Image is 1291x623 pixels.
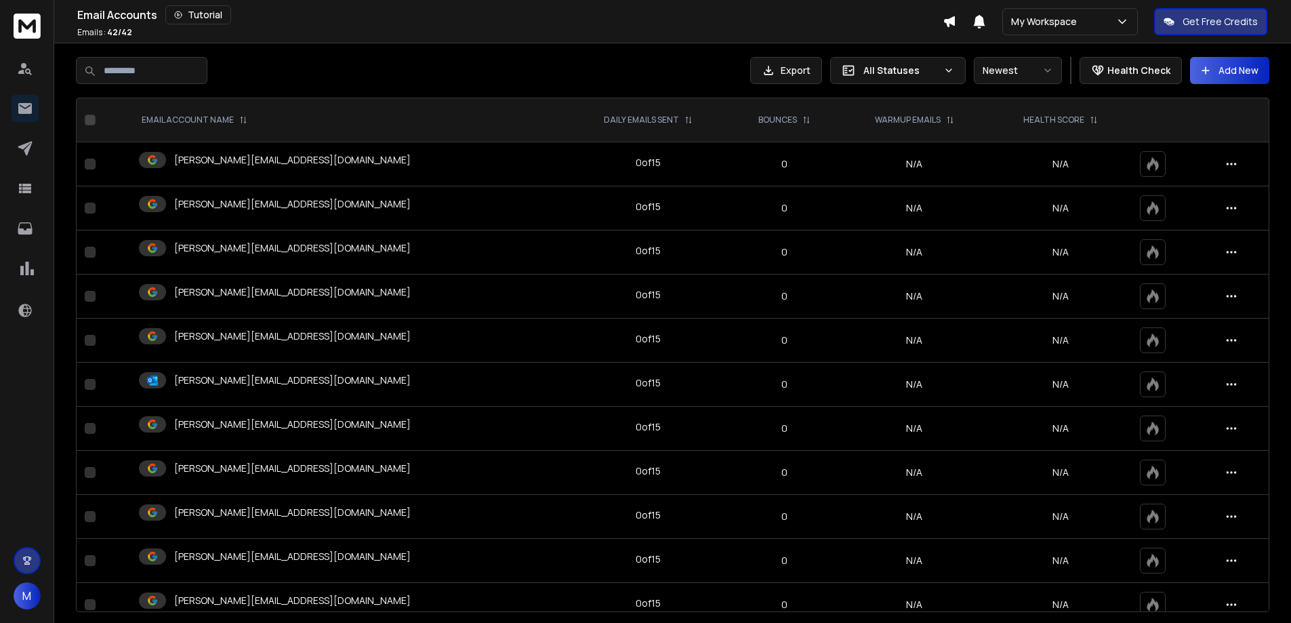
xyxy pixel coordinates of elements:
td: N/A [840,407,989,451]
p: [PERSON_NAME][EMAIL_ADDRESS][DOMAIN_NAME] [174,594,411,607]
p: Get Free Credits [1183,15,1258,28]
p: [PERSON_NAME][EMAIL_ADDRESS][DOMAIN_NAME] [174,374,411,387]
p: [PERSON_NAME][EMAIL_ADDRESS][DOMAIN_NAME] [174,241,411,255]
p: [PERSON_NAME][EMAIL_ADDRESS][DOMAIN_NAME] [174,329,411,343]
button: Newest [974,57,1062,84]
button: M [14,582,41,609]
p: 0 [738,289,832,303]
div: 0 of 15 [636,200,661,214]
p: Health Check [1107,64,1170,77]
button: Health Check [1080,57,1182,84]
td: N/A [840,319,989,363]
p: 0 [738,554,832,567]
p: [PERSON_NAME][EMAIL_ADDRESS][DOMAIN_NAME] [174,550,411,563]
div: 0 of 15 [636,332,661,346]
p: N/A [998,245,1124,259]
button: Add New [1190,57,1269,84]
p: N/A [998,201,1124,215]
p: BOUNCES [758,115,797,125]
p: My Workspace [1011,15,1082,28]
td: N/A [840,539,989,583]
p: Emails : [77,27,132,38]
p: N/A [998,334,1124,347]
div: 0 of 15 [636,508,661,522]
p: N/A [998,289,1124,303]
p: 0 [738,598,832,611]
td: N/A [840,142,989,186]
div: 0 of 15 [636,288,661,302]
div: 0 of 15 [636,597,661,610]
p: 0 [738,245,832,259]
td: N/A [840,451,989,495]
p: N/A [998,466,1124,479]
p: [PERSON_NAME][EMAIL_ADDRESS][DOMAIN_NAME] [174,197,411,211]
td: N/A [840,495,989,539]
p: [PERSON_NAME][EMAIL_ADDRESS][DOMAIN_NAME] [174,153,411,167]
div: Email Accounts [77,5,943,24]
p: N/A [998,598,1124,611]
p: N/A [998,510,1124,523]
p: [PERSON_NAME][EMAIL_ADDRESS][DOMAIN_NAME] [174,506,411,519]
p: N/A [998,554,1124,567]
button: Tutorial [165,5,231,24]
p: 0 [738,157,832,171]
span: 42 / 42 [107,26,132,38]
p: N/A [998,378,1124,391]
td: N/A [840,186,989,230]
p: 0 [738,466,832,479]
div: 0 of 15 [636,464,661,478]
p: 0 [738,201,832,215]
div: 0 of 15 [636,244,661,258]
p: 0 [738,334,832,347]
p: 0 [738,510,832,523]
p: WARMUP EMAILS [875,115,941,125]
p: [PERSON_NAME][EMAIL_ADDRESS][DOMAIN_NAME] [174,285,411,299]
p: All Statuses [863,64,938,77]
p: HEALTH SCORE [1023,115,1084,125]
p: N/A [998,157,1124,171]
p: [PERSON_NAME][EMAIL_ADDRESS][DOMAIN_NAME] [174,418,411,431]
p: DAILY EMAILS SENT [604,115,679,125]
p: N/A [998,422,1124,435]
div: 0 of 15 [636,420,661,434]
td: N/A [840,230,989,275]
button: Get Free Credits [1154,8,1267,35]
div: 0 of 15 [636,376,661,390]
p: [PERSON_NAME][EMAIL_ADDRESS][DOMAIN_NAME] [174,462,411,475]
button: Export [750,57,822,84]
td: N/A [840,275,989,319]
div: EMAIL ACCOUNT NAME [142,115,247,125]
div: 0 of 15 [636,552,661,566]
td: N/A [840,363,989,407]
p: 0 [738,378,832,391]
p: 0 [738,422,832,435]
div: 0 of 15 [636,156,661,169]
